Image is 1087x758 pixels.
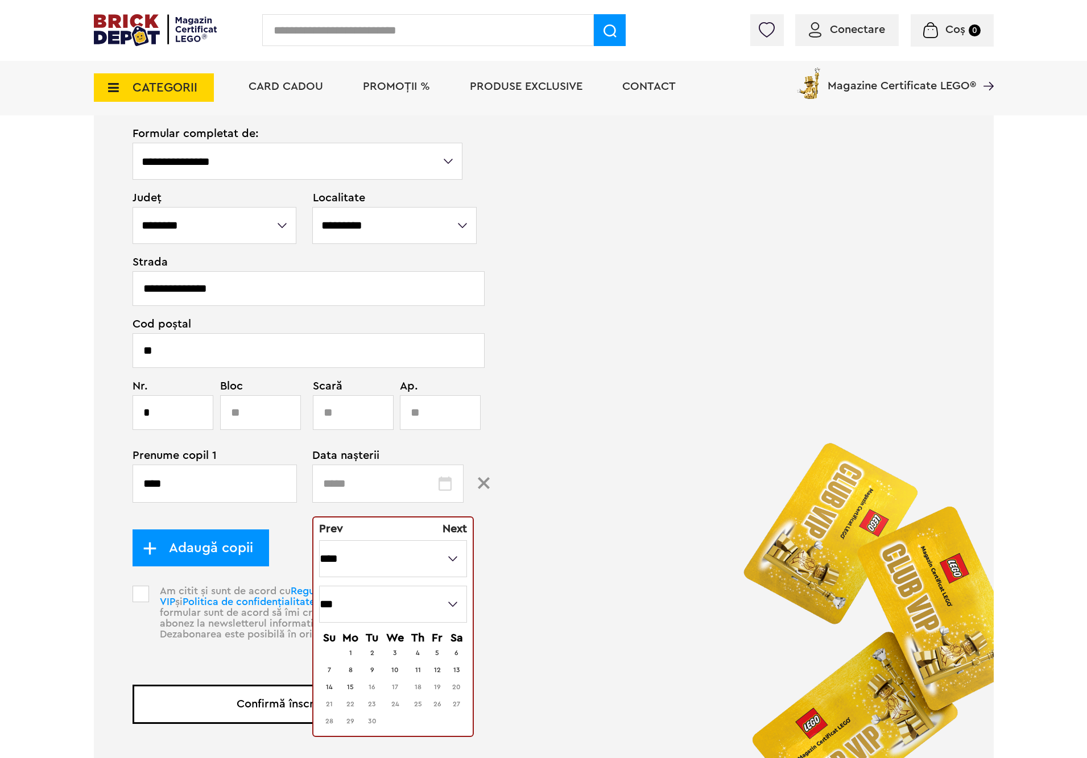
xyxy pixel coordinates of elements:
[393,649,397,656] a: 3
[349,649,352,656] a: 1
[160,586,417,607] a: Regulamentul Programului VIP
[450,632,463,644] span: Saturday
[453,666,460,673] a: 13
[326,684,333,690] a: 14
[133,318,464,330] span: Cod poștal
[392,684,398,690] span: 17
[470,81,582,92] a: Produse exclusive
[478,477,490,489] img: Group%201224.svg
[133,81,197,94] span: CATEGORII
[452,684,461,690] span: 20
[400,380,447,392] span: Ap.
[133,380,207,392] span: Nr.
[183,597,315,607] a: Politica de confidențialitate
[312,450,464,461] span: Data nașterii
[326,701,333,707] span: 21
[414,701,422,707] span: 25
[133,450,284,461] span: Prenume copil 1
[152,586,464,659] p: Am citit și sunt de acord cu și . Prin completarea acestui formular sunt de acord să îmi creez un...
[391,666,399,673] a: 10
[443,523,467,535] span: Next
[454,649,458,656] a: 6
[220,380,295,392] span: Bloc
[453,701,460,707] span: 27
[133,128,464,139] span: Formular completat de:
[369,684,375,690] span: 16
[347,684,354,690] a: 15
[391,701,399,707] span: 24
[370,649,374,656] a: 2
[370,666,374,673] a: 9
[976,65,994,77] a: Magazine Certificate LEGO®
[313,192,464,204] span: Localitate
[319,523,343,535] a: Prev
[434,666,441,673] a: 12
[323,632,336,644] span: Sunday
[432,632,443,644] span: Friday
[349,666,353,673] a: 8
[368,701,376,707] span: 23
[249,81,323,92] a: Card Cadou
[368,718,377,724] span: 30
[363,81,430,92] a: PROMOȚII %
[346,701,354,707] span: 22
[434,684,441,690] span: 19
[969,24,981,36] small: 0
[366,632,378,644] span: Tuesday
[346,718,354,724] span: 29
[157,541,253,554] span: Adaugă copii
[830,24,885,35] span: Conectare
[411,632,424,644] span: Thursday
[133,192,299,204] span: Județ
[415,684,421,690] span: 18
[386,632,404,644] span: Wednesday
[328,666,331,673] a: 7
[433,701,441,707] span: 26
[313,380,373,392] span: Scară
[809,24,885,35] a: Conectare
[143,541,157,556] img: add_child
[325,718,333,724] span: 28
[435,649,439,656] a: 5
[416,649,420,656] a: 4
[415,666,421,673] a: 11
[828,65,976,92] span: Magazine Certificate LEGO®
[133,685,464,724] button: Confirmă înscrierea VIP
[622,81,676,92] a: Contact
[945,24,965,35] span: Coș
[342,632,358,644] span: Monday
